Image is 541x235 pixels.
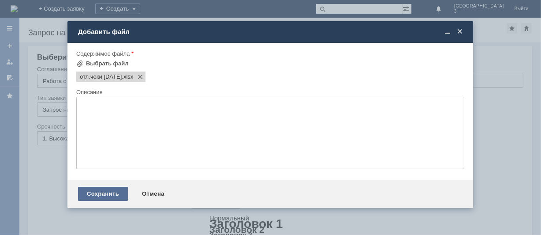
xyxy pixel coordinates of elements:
[78,28,464,36] div: Добавить файл
[86,60,129,67] div: Выбрать файл
[76,89,463,95] div: Описание
[76,51,463,57] div: Содержимое файла
[455,28,464,36] span: Закрыть
[122,73,133,80] span: отл.чеки 15.08.25.xlsx
[80,73,122,80] span: отл.чеки 15.08.25.xlsx
[443,28,452,36] span: Свернуть (Ctrl + M)
[4,4,129,18] div: Здравствуйте.Удалите пожалуйста отл.чеки.Спасибо.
